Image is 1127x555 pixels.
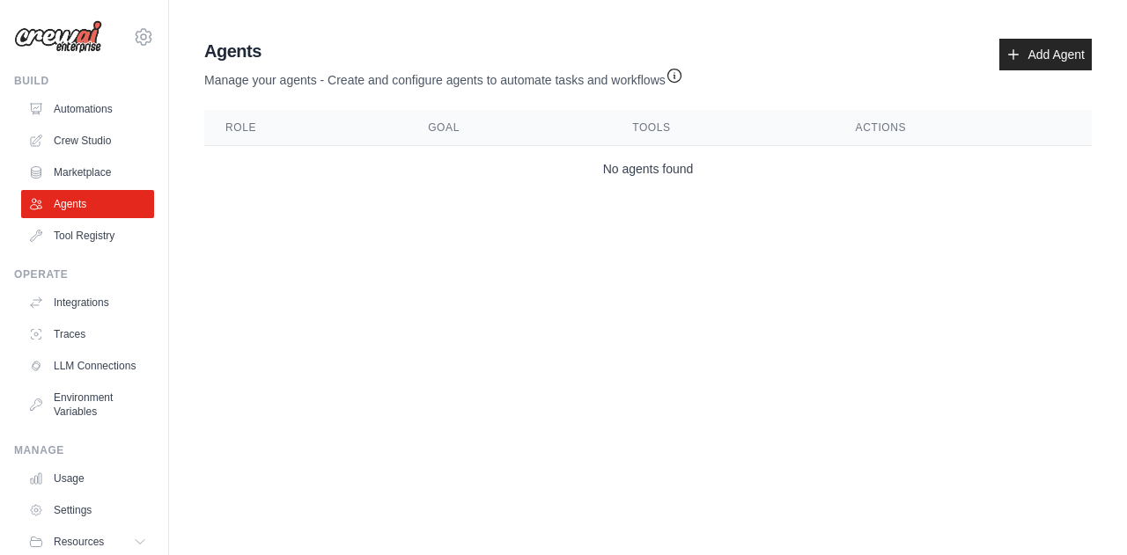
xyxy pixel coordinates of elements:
[21,95,154,123] a: Automations
[21,190,154,218] a: Agents
[407,110,611,146] th: Goal
[14,267,154,281] div: Operate
[21,464,154,493] a: Usage
[21,222,154,250] a: Tool Registry
[204,39,683,63] h2: Agents
[999,39,1092,70] a: Add Agent
[21,383,154,426] a: Environment Variables
[204,146,1092,193] td: No agents found
[611,110,834,146] th: Tools
[14,20,102,54] img: Logo
[835,110,1092,146] th: Actions
[21,288,154,317] a: Integrations
[21,352,154,380] a: LLM Connections
[204,63,683,89] p: Manage your agents - Create and configure agents to automate tasks and workflows
[21,158,154,186] a: Marketplace
[21,127,154,155] a: Crew Studio
[54,535,104,549] span: Resources
[21,320,154,348] a: Traces
[21,496,154,524] a: Settings
[14,443,154,457] div: Manage
[204,110,407,146] th: Role
[14,74,154,88] div: Build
